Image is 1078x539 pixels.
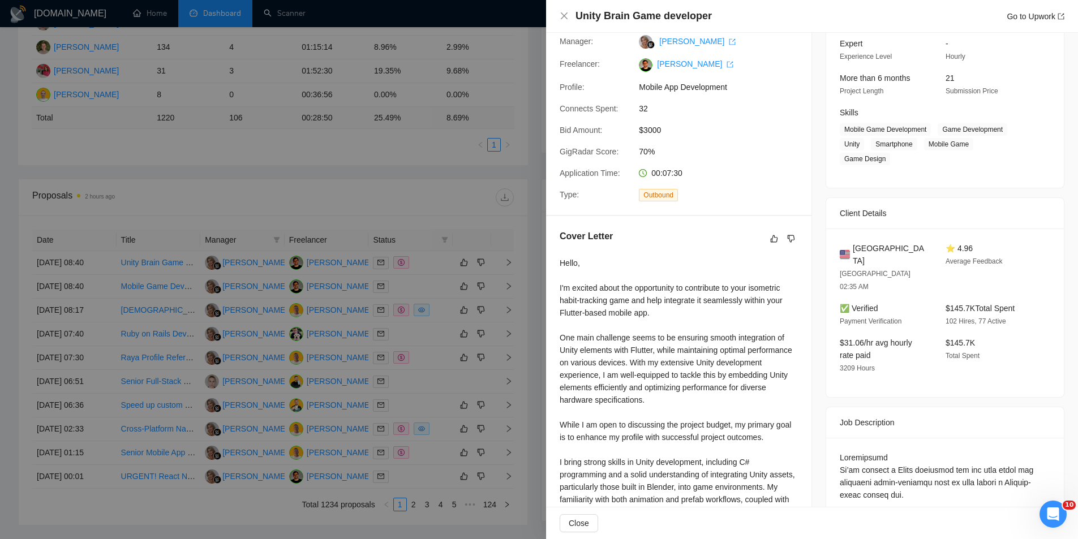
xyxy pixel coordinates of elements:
[946,244,973,253] span: ⭐ 4.96
[659,37,736,46] a: [PERSON_NAME] export
[560,83,585,92] span: Profile:
[770,234,778,243] span: like
[946,338,975,347] span: $145.7K
[647,41,655,49] img: gigradar-bm.png
[840,248,850,261] img: 🇺🇸
[560,37,593,46] span: Manager:
[840,270,910,291] span: [GEOGRAPHIC_DATA] 02:35 AM
[639,145,809,158] span: 70%
[560,11,569,21] button: Close
[840,364,875,372] span: 3209 Hours
[946,352,980,360] span: Total Spent
[840,39,862,48] span: Expert
[946,304,1015,313] span: $145.7K Total Spent
[560,147,619,156] span: GigRadar Score:
[639,58,652,72] img: c1YA_gVIZSZkRKKvu11Echo-Pkwka_wom1VfdoN7Ha6oOFxJk_Nbxm09O0gmG08X96
[840,108,858,117] span: Skills
[569,517,589,529] span: Close
[560,190,579,199] span: Type:
[840,198,1050,228] div: Client Details
[946,87,998,95] span: Submission Price
[560,514,598,532] button: Close
[840,74,910,83] span: More than 6 months
[767,232,781,245] button: like
[871,138,917,150] span: Smartphone
[560,230,613,243] h5: Cover Letter
[840,87,883,95] span: Project Length
[639,169,647,177] span: clock-circle
[787,234,795,243] span: dislike
[840,153,890,165] span: Game Design
[560,126,603,135] span: Bid Amount:
[651,169,682,178] span: 00:07:30
[1040,501,1067,528] iframe: Intercom live chat
[560,104,619,113] span: Connects Spent:
[727,61,733,68] span: export
[575,9,712,23] h4: Unity Brain Game developer
[1058,13,1064,20] span: export
[946,257,1003,265] span: Average Feedback
[853,242,927,267] span: [GEOGRAPHIC_DATA]
[639,124,809,136] span: $3000
[946,317,1006,325] span: 102 Hires, 77 Active
[639,102,809,115] span: 32
[784,232,798,245] button: dislike
[560,59,600,68] span: Freelancer:
[946,74,955,83] span: 21
[560,11,569,20] span: close
[729,38,736,45] span: export
[560,169,620,178] span: Application Time:
[946,53,965,61] span: Hourly
[639,81,809,93] span: Mobile App Development
[840,304,878,313] span: ✅ Verified
[1007,12,1064,21] a: Go to Upworkexport
[924,138,973,150] span: Mobile Game
[938,123,1007,136] span: Game Development
[840,53,892,61] span: Experience Level
[840,407,1050,438] div: Job Description
[946,39,948,48] span: -
[840,338,912,360] span: $31.06/hr avg hourly rate paid
[840,138,864,150] span: Unity
[639,189,678,201] span: Outbound
[657,59,733,68] a: [PERSON_NAME] export
[1063,501,1076,510] span: 10
[840,317,901,325] span: Payment Verification
[840,123,931,136] span: Mobile Game Development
